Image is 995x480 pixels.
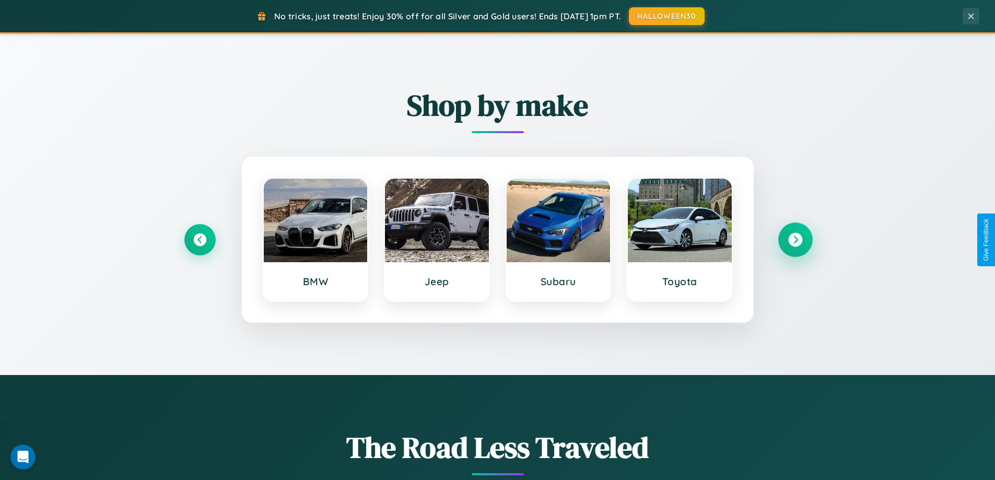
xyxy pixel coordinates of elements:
h1: The Road Less Traveled [184,427,811,467]
h3: BMW [274,275,357,288]
div: Give Feedback [982,219,990,261]
h3: Toyota [638,275,721,288]
button: HALLOWEEN30 [629,7,705,25]
span: No tricks, just treats! Enjoy 30% off for all Silver and Gold users! Ends [DATE] 1pm PT. [274,11,621,21]
h3: Jeep [395,275,478,288]
h3: Subaru [517,275,600,288]
h2: Shop by make [184,85,811,125]
iframe: Intercom live chat [10,444,36,470]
